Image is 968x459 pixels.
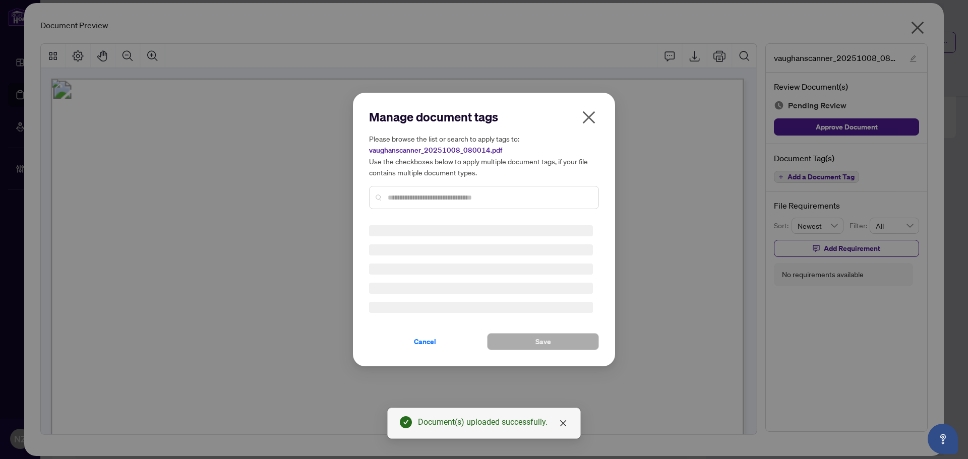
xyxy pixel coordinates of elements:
[369,146,502,155] span: vaughanscanner_20251008_080014.pdf
[400,416,412,428] span: check-circle
[558,418,569,429] a: Close
[487,333,599,350] button: Save
[369,133,599,178] h5: Please browse the list or search to apply tags to: Use the checkboxes below to apply multiple doc...
[581,109,597,125] span: close
[559,419,567,427] span: close
[414,334,436,350] span: Cancel
[418,416,568,428] div: Document(s) uploaded successfully.
[928,424,958,454] button: Open asap
[369,333,481,350] button: Cancel
[369,109,599,125] h2: Manage document tags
